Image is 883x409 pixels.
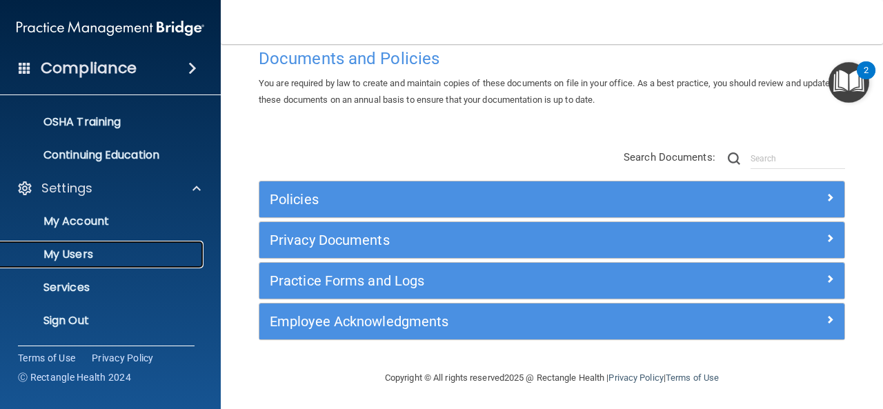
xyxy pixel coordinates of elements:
[608,372,663,383] a: Privacy Policy
[728,152,740,165] img: ic-search.3b580494.png
[666,372,719,383] a: Terms of Use
[270,314,688,329] h5: Employee Acknowledgments
[864,70,869,88] div: 2
[270,270,834,292] a: Practice Forms and Logs
[259,78,831,105] span: You are required by law to create and maintain copies of these documents on file in your office. ...
[829,62,869,103] button: Open Resource Center, 2 new notifications
[624,151,715,163] span: Search Documents:
[41,59,137,78] h4: Compliance
[270,273,688,288] h5: Practice Forms and Logs
[9,314,197,328] p: Sign Out
[270,232,688,248] h5: Privacy Documents
[9,115,121,129] p: OSHA Training
[270,188,834,210] a: Policies
[9,248,197,261] p: My Users
[9,281,197,295] p: Services
[17,14,204,42] img: PMB logo
[17,180,201,197] a: Settings
[92,351,154,365] a: Privacy Policy
[300,356,804,400] div: Copyright © All rights reserved 2025 @ Rectangle Health | |
[18,370,131,384] span: Ⓒ Rectangle Health 2024
[270,310,834,332] a: Employee Acknowledgments
[9,148,197,162] p: Continuing Education
[18,351,75,365] a: Terms of Use
[270,192,688,207] h5: Policies
[9,215,197,228] p: My Account
[751,148,845,169] input: Search
[270,229,834,251] a: Privacy Documents
[41,180,92,197] p: Settings
[259,50,845,68] h4: Documents and Policies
